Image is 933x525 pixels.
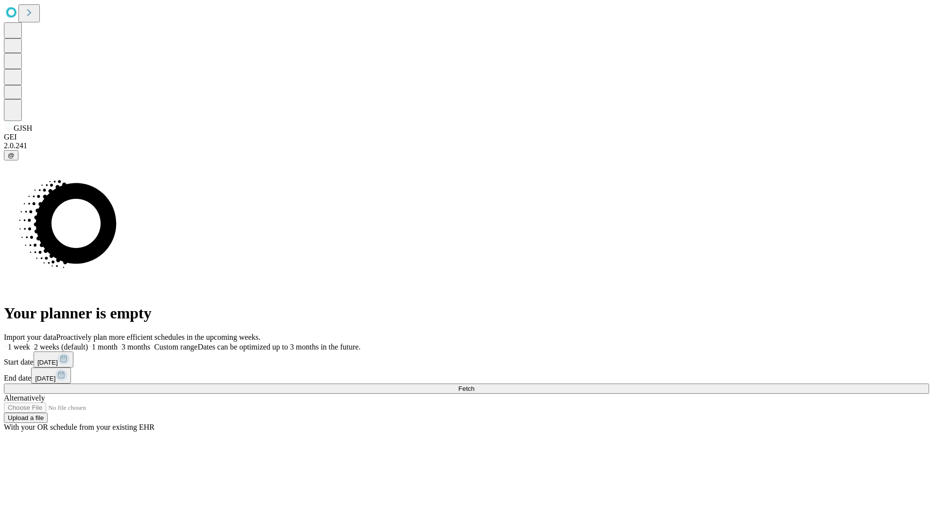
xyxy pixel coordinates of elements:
span: GJSH [14,124,32,132]
span: Proactively plan more efficient schedules in the upcoming weeks. [56,333,260,341]
button: @ [4,150,18,160]
span: Fetch [458,385,474,392]
span: Alternatively [4,394,45,402]
span: With your OR schedule from your existing EHR [4,423,155,431]
span: [DATE] [37,359,58,366]
div: GEI [4,133,929,141]
div: Start date [4,351,929,367]
div: End date [4,367,929,384]
span: Import your data [4,333,56,341]
button: Fetch [4,384,929,394]
span: 1 week [8,343,30,351]
span: 1 month [92,343,118,351]
button: [DATE] [34,351,73,367]
div: 2.0.241 [4,141,929,150]
h1: Your planner is empty [4,304,929,322]
span: Dates can be optimized up to 3 months in the future. [198,343,361,351]
span: @ [8,152,15,159]
button: Upload a file [4,413,48,423]
button: [DATE] [31,367,71,384]
span: Custom range [154,343,197,351]
span: 3 months [121,343,150,351]
span: 2 weeks (default) [34,343,88,351]
span: [DATE] [35,375,55,382]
